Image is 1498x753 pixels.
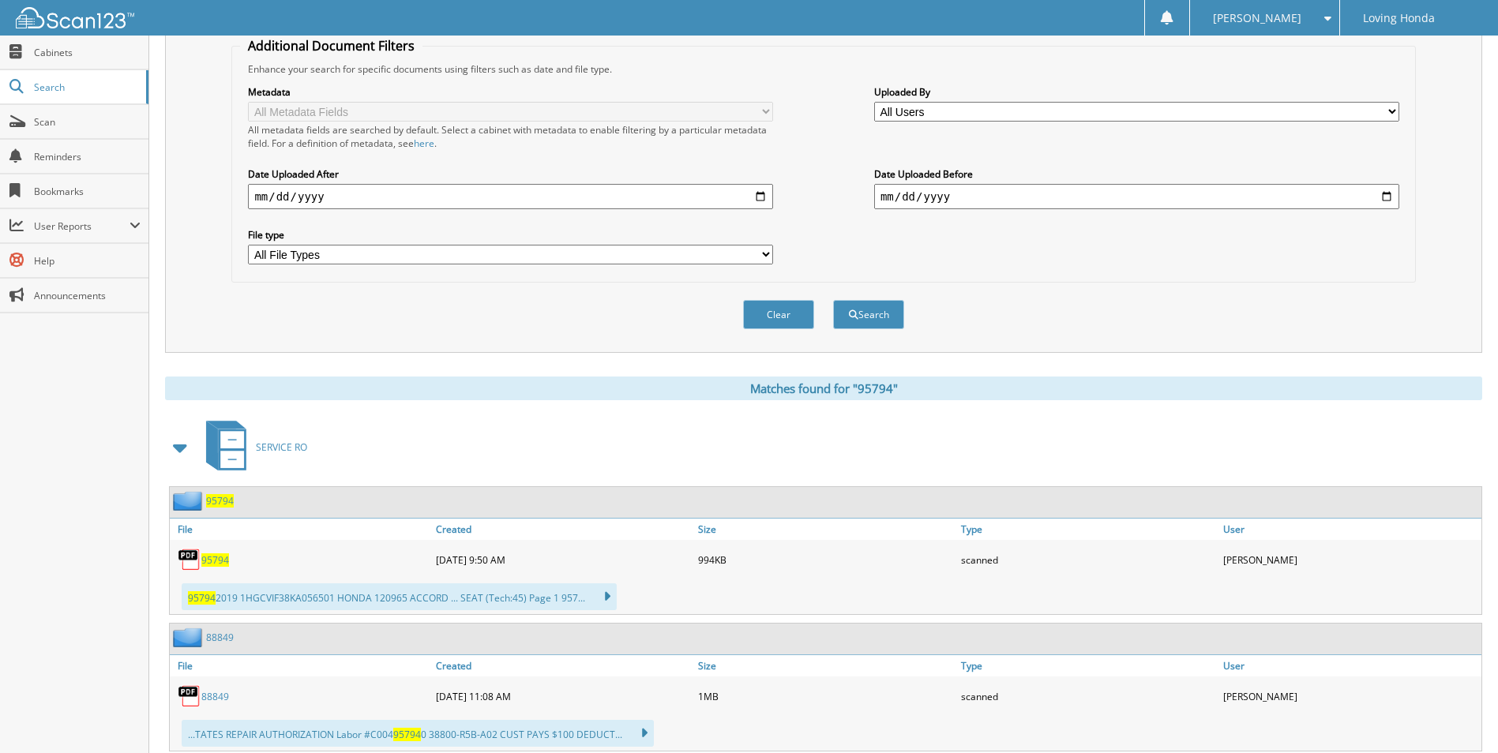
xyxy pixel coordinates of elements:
span: Search [34,81,138,94]
span: Loving Honda [1363,13,1435,23]
label: Uploaded By [874,85,1399,99]
label: Date Uploaded After [248,167,773,181]
a: File [170,519,432,540]
a: here [414,137,434,150]
a: Type [957,519,1219,540]
div: scanned [957,544,1219,575]
input: end [874,184,1399,209]
span: Reminders [34,150,141,163]
a: 88849 [206,631,234,644]
label: Date Uploaded Before [874,167,1399,181]
span: Cabinets [34,46,141,59]
div: [DATE] 9:50 AM [432,544,694,575]
a: Type [957,655,1219,676]
a: Size [694,655,956,676]
legend: Additional Document Filters [240,37,422,54]
div: 994KB [694,544,956,575]
a: Created [432,519,694,540]
span: 95794 [393,728,421,741]
a: Size [694,519,956,540]
span: Scan [34,115,141,129]
label: File type [248,228,773,242]
span: SERVICE RO [256,440,307,454]
span: Help [34,254,141,268]
label: Metadata [248,85,773,99]
a: File [170,655,432,676]
input: start [248,184,773,209]
button: Clear [743,300,814,329]
div: [PERSON_NAME] [1219,544,1481,575]
a: Created [432,655,694,676]
div: Matches found for "95794" [165,376,1482,400]
div: 1MB [694,680,956,712]
img: PDF.png [178,684,201,708]
img: folder2.png [173,627,206,647]
div: Enhance your search for specific documents using filters such as date and file type. [240,62,1406,76]
div: scanned [957,680,1219,712]
a: User [1219,655,1481,676]
span: User Reports [34,219,130,233]
img: folder2.png [173,491,206,511]
div: [PERSON_NAME] [1219,680,1481,712]
a: 95794 [206,494,234,508]
a: 88849 [201,690,229,703]
div: 2019 1HGCVIF38KA056501 HONDA 120965 ACCORD ... SEAT (Tech:45) Page 1 957... [182,583,617,610]
a: SERVICE RO [197,416,307,478]
div: All metadata fields are searched by default. Select a cabinet with metadata to enable filtering b... [248,123,773,150]
iframe: Chat Widget [1419,677,1498,753]
span: [PERSON_NAME] [1213,13,1301,23]
img: scan123-logo-white.svg [16,7,134,28]
span: 95794 [188,591,216,605]
div: [DATE] 11:08 AM [432,680,694,712]
a: 95794 [201,553,229,567]
span: Bookmarks [34,185,141,198]
img: PDF.png [178,548,201,571]
a: User [1219,519,1481,540]
button: Search [833,300,904,329]
span: Announcements [34,289,141,302]
div: ...TATES REPAIR AUTHORIZATION Labor #C004 0 38800-R5B-A02 CUST PAYS $100 DEDUCT... [182,720,654,747]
